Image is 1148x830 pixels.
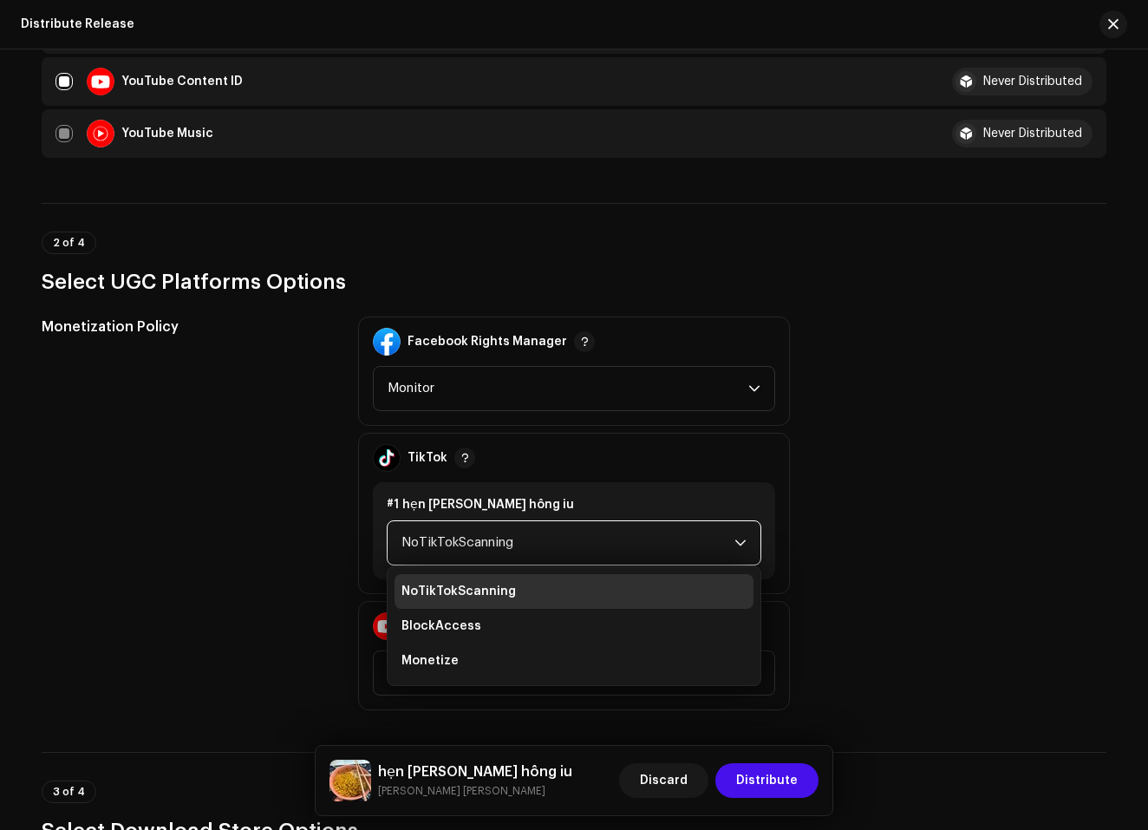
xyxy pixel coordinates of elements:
img: b846c2ec-849a-4bae-a5d0-1e9ede280244 [329,760,371,801]
h5: hẹn hò nhưng hông iu [378,761,572,782]
li: Monetize [395,644,753,678]
div: #1 hẹn [PERSON_NAME] hông iu [387,496,761,513]
h5: Monetization Policy [42,317,330,337]
span: NoTikTokScanning [401,521,734,565]
span: Monitor [388,367,748,410]
span: 3 of 4 [53,787,85,797]
div: Never Distributed [983,75,1082,88]
span: Distribute [736,763,798,798]
div: Distribute Release [21,17,134,31]
h3: Select UGC Platforms Options [42,268,1106,296]
div: TikTok [408,451,447,465]
span: Discard [640,763,688,798]
ul: Option List [388,567,760,685]
button: Discard [619,763,708,798]
li: BlockAccess [395,609,753,644]
small: hẹn hò nhưng hông iu [378,782,572,800]
div: Facebook Rights Manager [408,335,567,349]
span: BlockAccess [401,618,481,635]
button: Distribute [715,763,819,798]
div: Never Distributed [983,127,1082,140]
div: dropdown trigger [734,521,747,565]
div: dropdown trigger [748,367,760,410]
span: NoTikTokScanning [401,583,516,600]
span: Monetize [401,652,459,670]
li: NoTikTokScanning [395,574,753,609]
div: YouTube Content ID [121,75,243,88]
div: YouTube Music [121,127,213,140]
span: 2 of 4 [53,238,85,248]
